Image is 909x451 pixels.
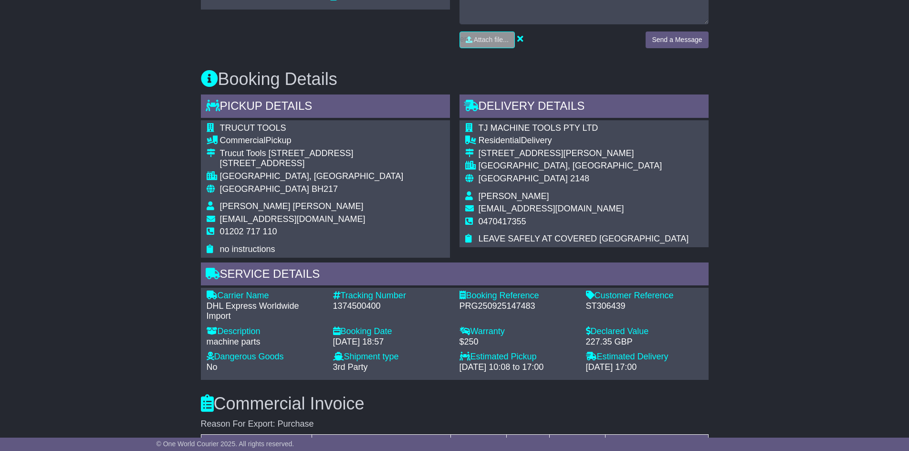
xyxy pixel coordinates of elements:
div: Reason For Export: Purchase [201,419,709,430]
button: Send a Message [646,31,708,48]
div: Tracking Number [333,291,450,301]
div: Description [207,326,324,337]
div: machine parts [207,337,324,347]
div: Estimated Delivery [586,352,703,362]
div: [GEOGRAPHIC_DATA], [GEOGRAPHIC_DATA] [220,171,404,182]
div: Delivery [479,136,689,146]
div: [DATE] 18:57 [333,337,450,347]
span: Commercial [220,136,266,145]
h3: Booking Details [201,70,709,89]
div: [GEOGRAPHIC_DATA], [GEOGRAPHIC_DATA] [479,161,689,171]
span: [PERSON_NAME] [479,191,549,201]
span: 01202 717 110 [220,227,277,236]
div: Delivery Details [460,94,709,120]
div: Pickup [220,136,404,146]
span: [PERSON_NAME] [PERSON_NAME] [220,201,364,211]
span: [EMAIL_ADDRESS][DOMAIN_NAME] [220,214,366,224]
div: Shipment type [333,352,450,362]
span: [GEOGRAPHIC_DATA] [220,184,309,194]
div: Dangerous Goods [207,352,324,362]
div: [DATE] 10:08 to 17:00 [460,362,576,373]
div: Customer Reference [586,291,703,301]
span: Residential [479,136,521,145]
div: Estimated Pickup [460,352,576,362]
span: © One World Courier 2025. All rights reserved. [157,440,294,448]
div: Declared Value [586,326,703,337]
div: Warranty [460,326,576,337]
span: TJ MACHINE TOOLS PTY LTD [479,123,598,133]
div: DHL Express Worldwide Import [207,301,324,322]
span: [EMAIL_ADDRESS][DOMAIN_NAME] [479,204,624,213]
h3: Commercial Invoice [201,394,709,413]
div: $250 [460,337,576,347]
div: Booking Date [333,326,450,337]
div: [DATE] 17:00 [586,362,703,373]
span: 2148 [570,174,589,183]
div: [STREET_ADDRESS] [220,158,404,169]
div: 227.35 GBP [586,337,703,347]
div: Carrier Name [207,291,324,301]
div: Booking Reference [460,291,576,301]
div: Trucut Tools [STREET_ADDRESS] [220,148,404,159]
span: No [207,362,218,372]
div: [STREET_ADDRESS][PERSON_NAME] [479,148,689,159]
div: Service Details [201,262,709,288]
span: no instructions [220,244,275,254]
span: TRUCUT TOOLS [220,123,286,133]
div: ST306439 [586,301,703,312]
div: 1374500400 [333,301,450,312]
span: [GEOGRAPHIC_DATA] [479,174,568,183]
span: 3rd Party [333,362,368,372]
span: LEAVE SAFELY AT COVERED [GEOGRAPHIC_DATA] [479,234,689,243]
span: 0470417355 [479,217,526,226]
span: BH217 [312,184,338,194]
div: PRG250925147483 [460,301,576,312]
div: Pickup Details [201,94,450,120]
